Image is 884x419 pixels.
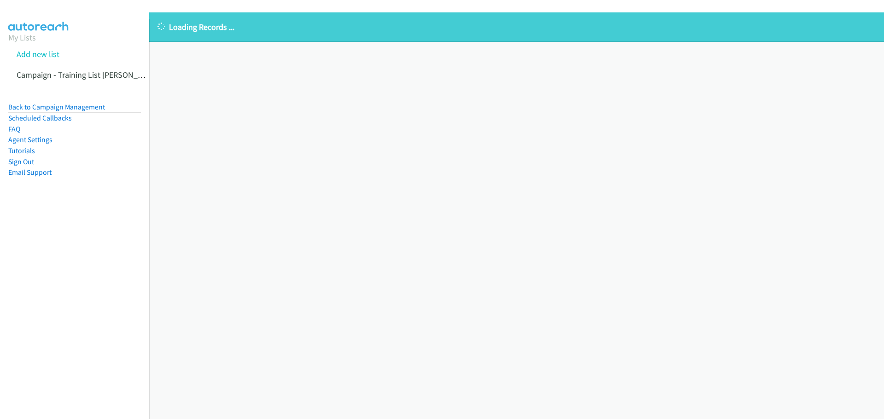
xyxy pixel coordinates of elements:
[8,114,72,122] a: Scheduled Callbacks
[8,125,20,133] a: FAQ
[8,135,52,144] a: Agent Settings
[8,168,52,177] a: Email Support
[8,157,34,166] a: Sign Out
[8,32,36,43] a: My Lists
[17,69,160,80] a: Campaign - Training List [PERSON_NAME]
[8,103,105,111] a: Back to Campaign Management
[8,146,35,155] a: Tutorials
[157,21,876,33] p: Loading Records ...
[17,49,59,59] a: Add new list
